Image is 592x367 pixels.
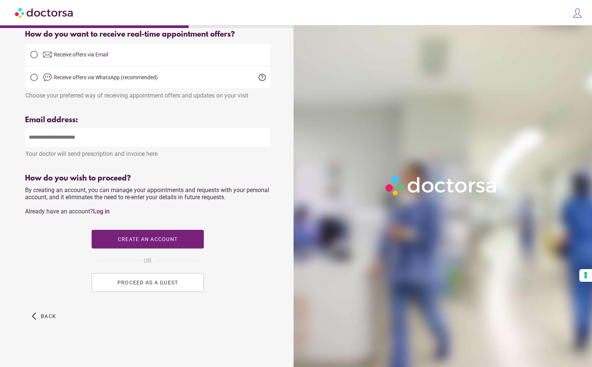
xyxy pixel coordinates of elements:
img: email [43,50,52,59]
span: By creating an account, you can manage your appointments and requests with your personal account,... [25,186,269,215]
span: PROCEED AS A GUEST [117,280,178,286]
span: Create an account [118,236,178,242]
a: Log in [93,208,110,215]
button: Your consent preferences for tracking technologies [579,269,592,282]
img: icons8-customer-100.png [572,8,583,18]
div: Choose your preferred way of receiving appointment offers and updates on your visit [25,88,270,99]
img: Logo-Doctorsa-trans-White-partial-flat.png [382,172,501,199]
img: Doctorsa.com [15,4,74,21]
button: arrow_back_ios Back [29,307,59,326]
span: Back [41,313,56,319]
div: Email address: [25,116,270,124]
button: PROCEED AS A GUEST [92,273,204,292]
span: OR [144,256,151,266]
div: Your doctor will send prescription and invoice here [25,147,270,157]
div: How do you want to receive real-time appointment offers? [25,30,270,39]
div: How do you wish to proceed? [25,174,270,183]
img: chat [43,73,52,82]
span: help [258,73,267,82]
span: Receive offers via WhatsApp (recommended) [54,74,158,80]
button: Create an account [92,230,204,249]
span: Receive offers via Email [54,52,108,58]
